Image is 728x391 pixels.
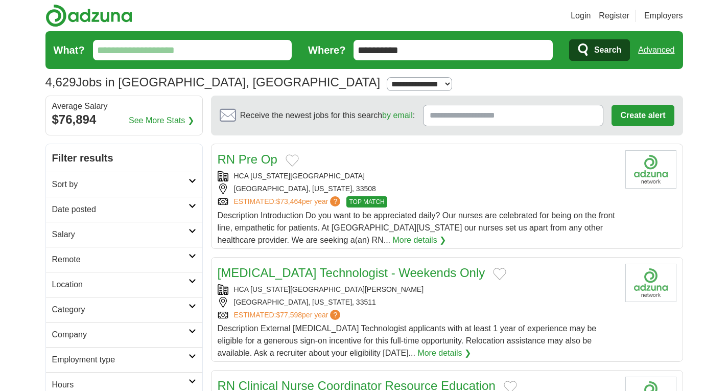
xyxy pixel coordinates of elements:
span: Receive the newest jobs for this search : [240,109,415,122]
a: More details ❯ [417,347,471,359]
a: Company [46,322,202,347]
a: Salary [46,222,202,247]
span: $73,464 [276,197,302,205]
h2: Hours [52,379,189,391]
h1: Jobs in [GEOGRAPHIC_DATA], [GEOGRAPHIC_DATA] [45,75,381,89]
a: Advanced [638,40,674,60]
a: Sort by [46,172,202,197]
div: [GEOGRAPHIC_DATA], [US_STATE], 33511 [218,297,617,308]
a: Employment type [46,347,202,372]
a: Date posted [46,197,202,222]
img: Adzuna logo [45,4,132,27]
h2: Company [52,329,189,341]
div: Average Salary [52,102,196,110]
label: What? [54,42,85,58]
a: Register [599,10,629,22]
h2: Remote [52,254,189,266]
h2: Sort by [52,178,189,191]
h2: Filter results [46,144,202,172]
h2: Date posted [52,203,189,216]
a: RN Pre Op [218,152,277,166]
span: Description External [MEDICAL_DATA] Technologist applicants with at least 1 year of experience ma... [218,324,597,357]
label: Where? [308,42,345,58]
a: [MEDICAL_DATA] Technologist - Weekends Only [218,266,485,280]
h2: Location [52,279,189,291]
button: Search [569,39,630,61]
a: More details ❯ [393,234,447,246]
a: See More Stats ❯ [129,114,194,127]
a: Location [46,272,202,297]
span: Description Introduction Do you want to be appreciated daily? Our nurses are celebrated for being... [218,211,615,244]
button: Add to favorite jobs [493,268,506,280]
span: 4,629 [45,73,76,91]
img: Company logo [625,150,676,189]
button: Add to favorite jobs [286,154,299,167]
span: ? [330,310,340,320]
div: HCA [US_STATE][GEOGRAPHIC_DATA] [218,171,617,181]
span: TOP MATCH [346,196,387,208]
a: by email [382,111,413,120]
a: ESTIMATED:$77,598per year? [234,310,343,320]
img: Company logo [625,264,676,302]
a: Login [571,10,591,22]
h2: Employment type [52,354,189,366]
a: Employers [644,10,683,22]
span: Search [594,40,621,60]
a: Category [46,297,202,322]
button: Create alert [612,105,674,126]
div: $76,894 [52,110,196,129]
h2: Category [52,304,189,316]
span: $77,598 [276,311,302,319]
span: ? [330,196,340,206]
div: HCA [US_STATE][GEOGRAPHIC_DATA][PERSON_NAME] [218,284,617,295]
div: [GEOGRAPHIC_DATA], [US_STATE], 33508 [218,183,617,194]
h2: Salary [52,228,189,241]
a: ESTIMATED:$73,464per year? [234,196,343,208]
a: Remote [46,247,202,272]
